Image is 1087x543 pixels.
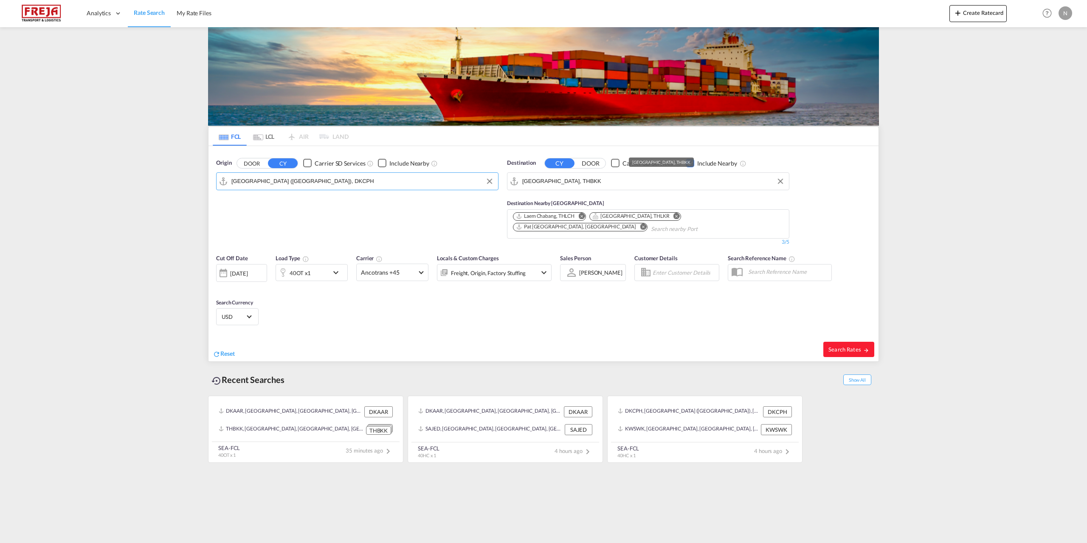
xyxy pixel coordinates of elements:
[208,27,879,126] img: LCL+%26+FCL+BACKGROUND.png
[222,313,245,321] span: USD
[218,452,236,458] span: 40OT x 1
[516,223,636,231] div: Pat Bangkok, THPAT
[211,376,222,386] md-icon: icon-backup-restore
[290,267,311,279] div: 40OT x1
[303,159,365,168] md-checkbox: Checkbox No Ink
[366,426,391,435] div: THBKK
[216,281,222,293] md-datepicker: Select
[774,175,787,188] button: Clear Input
[219,406,362,417] div: DKAAR, Aarhus, Denmark, Northern Europe, Europe
[545,158,574,168] button: CY
[788,256,795,262] md-icon: Your search will be saved by the below given name
[247,127,281,146] md-tab-item: LCL
[763,406,792,417] div: DKCPH
[383,446,393,456] md-icon: icon-chevron-right
[560,255,591,262] span: Sales Person
[634,223,647,232] button: Remove
[361,268,416,277] span: Ancotrans +45
[315,159,365,168] div: Carrier SD Services
[268,158,298,168] button: CY
[431,160,438,167] md-icon: Unchecked: Ignores neighbouring ports when fetching rates.Checked : Includes neighbouring ports w...
[754,447,792,454] span: 4 hours ago
[220,350,235,357] span: Reset
[522,175,785,188] input: Search by Port
[583,447,593,457] md-icon: icon-chevron-right
[611,159,673,168] md-checkbox: Checkbox No Ink
[213,349,235,359] div: icon-refreshReset
[408,396,603,463] recent-search-card: DKAAR, [GEOGRAPHIC_DATA], [GEOGRAPHIC_DATA], [GEOGRAPHIC_DATA], [GEOGRAPHIC_DATA] DKAARSAJED, [GE...
[507,173,789,190] md-input-container: Bangkok, THBKK
[230,270,248,277] div: [DATE]
[208,146,879,361] div: Origin DOOR CY Checkbox No InkUnchecked: Search for CY (Container Yard) services for all selected...
[208,370,288,389] div: Recent Searches
[697,159,737,168] div: Include Nearby
[828,346,869,353] span: Search Rates
[208,396,403,463] recent-search-card: DKAAR, [GEOGRAPHIC_DATA], [GEOGRAPHIC_DATA], [GEOGRAPHIC_DATA], [GEOGRAPHIC_DATA] DKAARTHBKK, [GE...
[740,160,746,167] md-icon: Unchecked: Ignores neighbouring ports when fetching rates.Checked : Includes neighbouring ports w...
[418,424,563,435] div: SAJED, Jeddah, Saudi Arabia, Middle East, Middle East
[653,266,716,279] input: Enter Customer Details
[516,213,576,220] div: Press delete to remove this chip.
[617,453,636,458] span: 40HC x 1
[516,223,638,231] div: Press delete to remove this chip.
[346,447,393,454] span: 35 minutes ago
[622,159,673,168] div: Carrier SD Services
[949,5,1007,22] button: icon-plus 400-fgCreate Ratecard
[177,9,211,17] span: My Rate Files
[276,255,309,262] span: Load Type
[823,342,874,357] button: Search Ratesicon-arrow-right
[728,255,795,262] span: Search Reference Name
[87,9,111,17] span: Analytics
[213,127,349,146] md-pagination-wrapper: Use the left and right arrow keys to navigate between tabs
[592,213,671,220] div: Press delete to remove this chip.
[953,8,963,18] md-icon: icon-plus 400-fg
[539,267,549,278] md-icon: icon-chevron-down
[367,160,374,167] md-icon: Unchecked: Search for CY (Container Yard) services for all selected carriers.Checked : Search for...
[843,374,871,385] span: Show All
[578,267,623,279] md-select: Sales Person: Nikolaj Korsvold
[555,447,593,454] span: 4 hours ago
[617,445,639,452] div: SEA-FCL
[216,159,231,167] span: Origin
[579,269,622,276] div: [PERSON_NAME]
[686,159,737,168] md-checkbox: Checkbox No Ink
[217,173,498,190] md-input-container: Copenhagen (Kobenhavn), DKCPH
[376,256,383,262] md-icon: The selected Trucker/Carrierwill be displayed in the rate results If the rates are from another f...
[618,406,761,417] div: DKCPH, Copenhagen (Kobenhavn), Denmark, Northern Europe, Europe
[364,406,393,417] div: DKAAR
[618,424,759,435] div: KWSWK, Shuwaikh, Kuwait, Middle East, Middle East
[437,255,499,262] span: Locals & Custom Charges
[863,347,869,353] md-icon: icon-arrow-right
[632,158,690,167] div: [GEOGRAPHIC_DATA], THBKK
[507,239,789,246] div: 3/5
[1040,6,1059,21] div: Help
[216,299,253,306] span: Search Currency
[576,158,605,168] button: DOOR
[1059,6,1072,20] div: N
[451,267,526,279] div: Freight Origin Factory Stuffing
[651,222,732,236] input: Search nearby Port
[507,159,536,167] span: Destination
[213,350,220,358] md-icon: icon-refresh
[216,264,267,282] div: [DATE]
[782,447,792,457] md-icon: icon-chevron-right
[418,445,439,452] div: SEA-FCL
[134,9,165,16] span: Rate Search
[418,406,562,417] div: DKAAR, Aarhus, Denmark, Northern Europe, Europe
[389,159,429,168] div: Include Nearby
[331,267,345,278] md-icon: icon-chevron-down
[1040,6,1054,20] span: Help
[219,424,364,435] div: THBKK, Bangkok, Thailand, South East Asia, Asia Pacific
[356,255,383,262] span: Carrier
[564,406,592,417] div: DKAAR
[231,175,494,188] input: Search by Port
[744,265,831,278] input: Search Reference Name
[634,255,677,262] span: Customer Details
[516,213,574,220] div: Laem Chabang, THLCH
[668,213,681,221] button: Remove
[437,264,552,281] div: Freight Origin Factory Stuffingicon-chevron-down
[218,444,240,452] div: SEA-FCL
[507,200,604,206] span: Destination Nearby [GEOGRAPHIC_DATA]
[418,453,436,458] span: 40HC x 1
